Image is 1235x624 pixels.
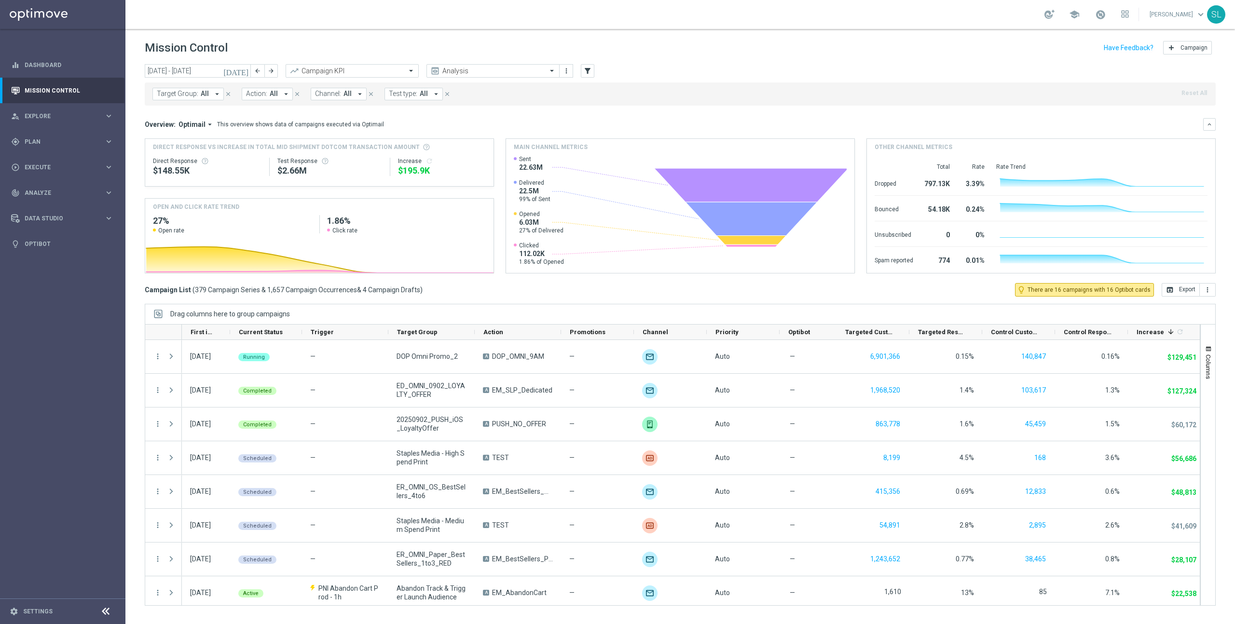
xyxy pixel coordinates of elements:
[1020,351,1047,363] button: 140,847
[11,240,114,248] button: lightbulb Optibot
[956,353,974,360] span: 0.15%
[153,588,162,597] button: more_vert
[315,90,341,98] span: Channel:
[11,138,114,146] div: gps_fixed Plan keyboard_arrow_right
[25,52,113,78] a: Dashboard
[420,285,423,294] span: )
[642,484,658,500] div: Optimail
[960,420,974,428] span: 1.6%
[1039,587,1047,596] label: 85
[145,64,251,78] input: Select date range
[25,139,104,145] span: Plan
[715,353,730,360] span: Auto
[145,509,182,543] div: Press SPACE to select this row.
[492,386,552,394] span: EM_SLP_Dedicated
[11,87,114,95] div: Mission Control
[190,386,211,394] div: 02 Sep 2025, Tuesday
[293,89,302,99] button: close
[960,454,974,461] span: 4.5%
[562,65,571,77] button: more_vert
[1167,44,1175,52] i: add
[492,420,546,428] span: PUSH_NO_OFFER
[397,415,467,433] span: 20250902_PUSH_iOS_LoyaltyOffer
[397,449,467,466] span: Staples Media - High Spend Print
[145,285,423,294] h3: Campaign List
[153,420,162,428] i: more_vert
[1028,519,1047,531] button: 2,895
[570,328,605,336] span: Promotions
[11,137,104,146] div: Plan
[145,41,228,55] h1: Mission Control
[1024,553,1047,565] button: 38,465
[884,587,901,596] label: 1,610
[11,189,114,197] div: track_changes Analyze keyboard_arrow_right
[170,310,290,318] div: Row Groups
[176,120,217,129] button: Optimail arrow_drop_down
[277,165,382,176] div: $2,659,130
[996,163,1208,171] div: Rate Trend
[519,210,563,218] span: Opened
[11,240,20,248] i: lightbulb
[153,555,162,563] button: more_vert
[1206,121,1213,128] i: keyboard_arrow_down
[158,227,184,234] span: Open rate
[925,252,950,267] div: 774
[145,120,176,129] h3: Overview:
[104,137,113,146] i: keyboard_arrow_right
[11,163,104,172] div: Execute
[367,89,375,99] button: close
[882,452,901,464] button: 8,199
[389,90,417,98] span: Test type:
[1204,286,1211,294] i: more_vert
[788,328,810,336] span: Optibot
[25,113,104,119] span: Explore
[1020,384,1047,396] button: 103,617
[153,352,162,361] i: more_vert
[569,487,575,496] span: —
[182,509,1201,543] div: Press SPACE to select this row.
[222,64,251,79] button: [DATE]
[289,66,299,76] i: trending_up
[426,64,560,78] ng-select: Analysis
[190,453,211,462] div: 01 Sep 2025, Monday
[282,90,290,98] i: arrow_drop_down
[182,441,1201,475] div: Press SPACE to select this row.
[153,165,261,176] div: $148,548
[153,386,162,394] i: more_vert
[201,90,209,98] span: All
[242,88,293,100] button: Action: All arrow_drop_down
[238,420,276,429] colored-tag: Completed
[1176,328,1184,336] i: refresh
[1104,44,1153,51] input: Have Feedback?
[238,487,276,496] colored-tag: Scheduled
[310,454,316,461] span: —
[642,349,658,365] img: Optimail
[960,386,974,394] span: 1.4%
[519,187,550,195] span: 22.5M
[869,384,901,396] button: 1,968,520
[11,112,114,120] button: person_search Explore keyboard_arrow_right
[294,91,301,97] i: close
[875,486,901,498] button: 415,356
[642,450,658,466] img: Liveramp
[519,227,563,234] span: 27% of Delivered
[195,285,357,294] span: 379 Campaign Series & 1,657 Campaign Occurrences
[11,112,20,121] i: person_search
[1180,44,1208,51] span: Campaign
[569,420,575,428] span: —
[182,374,1201,407] div: Press SPACE to select this row.
[277,157,382,165] div: Test Response
[492,487,553,496] span: EM_BestSellers_OS
[11,78,113,103] div: Mission Control
[1017,285,1026,294] i: lightbulb_outline
[311,328,334,336] span: Trigger
[1028,285,1151,294] span: There are 16 campaigns with 16 Optibot cards
[715,328,739,336] span: Priority
[790,420,795,428] span: —
[397,352,458,361] span: DOP Omni Promo_2
[11,52,113,78] div: Dashboard
[519,163,543,172] span: 22.63M
[583,67,592,75] i: filter_alt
